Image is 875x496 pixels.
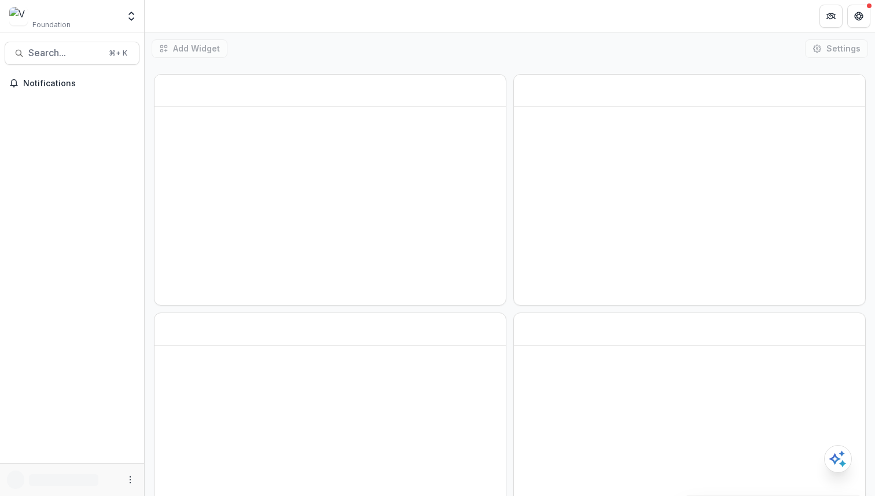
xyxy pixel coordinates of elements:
img: Vere Initiatives [9,7,28,25]
button: Notifications [5,74,139,93]
button: More [123,473,137,487]
span: Search... [28,47,102,58]
nav: breadcrumb [149,8,198,24]
button: Add Widget [152,39,227,58]
button: Partners [819,5,843,28]
span: Notifications [23,79,135,89]
button: Settings [805,39,868,58]
button: Get Help [847,5,870,28]
button: Search... [5,42,139,65]
span: Foundation [32,20,71,30]
button: Open AI Assistant [824,445,852,473]
button: Open entity switcher [123,5,139,28]
div: ⌘ + K [106,47,130,60]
